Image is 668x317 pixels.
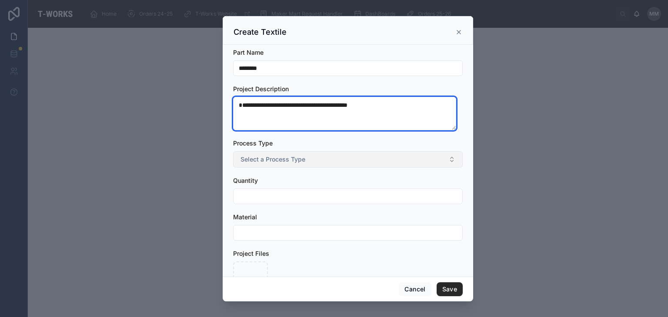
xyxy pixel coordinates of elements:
span: Select a Process Type [240,155,305,164]
span: Project Description [233,85,289,92]
h3: Create Textile [234,27,287,37]
span: Material [233,213,257,221]
span: Quantity [233,177,258,184]
span: Part Name [233,49,264,56]
span: Process Type [233,139,273,147]
span: Project Files [233,250,269,257]
button: Select Button [233,151,463,168]
button: Save [437,282,463,296]
button: Cancel [399,282,431,296]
